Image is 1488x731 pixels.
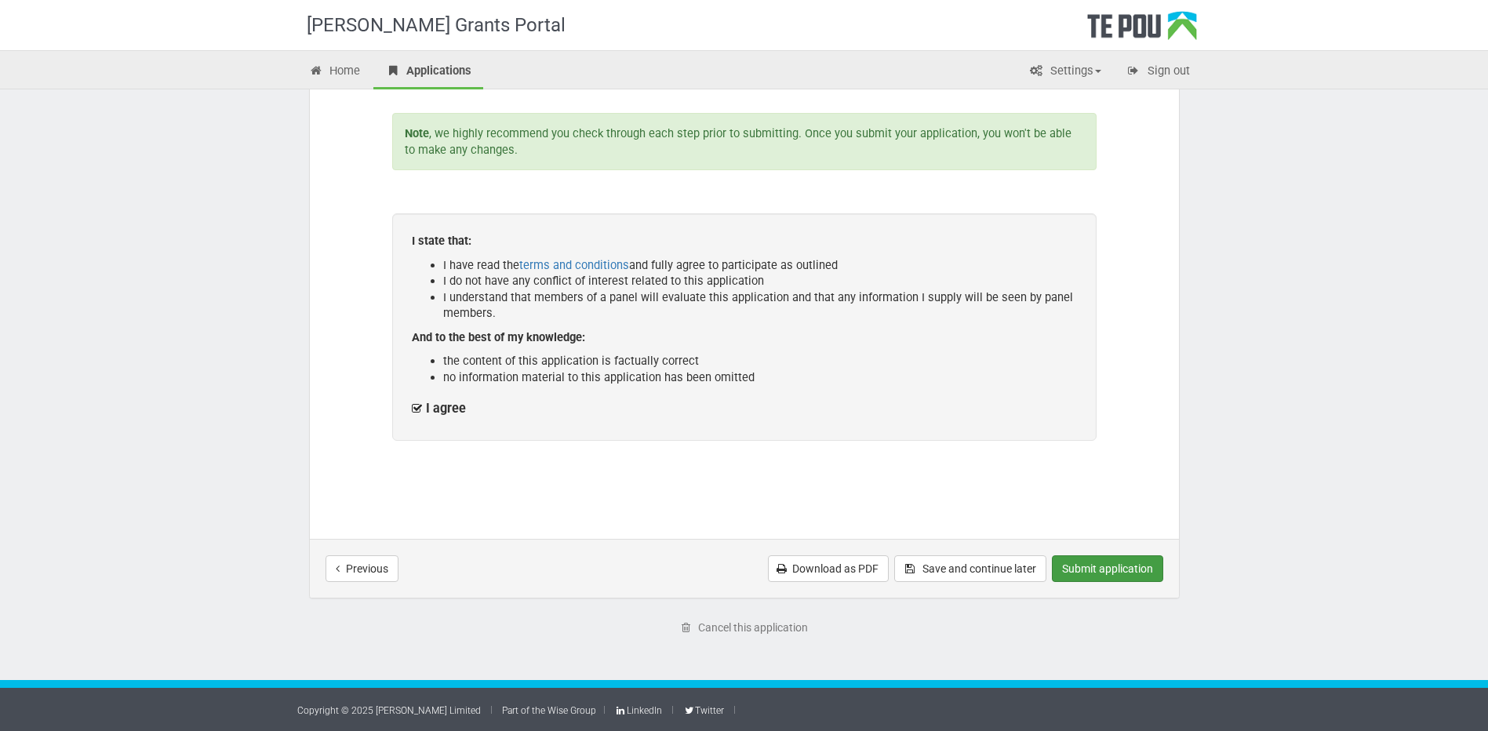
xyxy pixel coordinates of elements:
a: Download as PDF [768,555,889,582]
b: I state that: [412,234,471,248]
div: , we highly recommend you check through each step prior to submitting. Once you submit your appli... [392,113,1097,170]
li: I do not have any conflict of interest related to this application [443,273,1077,289]
a: Cancel this application [670,614,818,641]
a: Part of the Wise Group [502,705,596,716]
li: I have read the and fully agree to participate as outlined [443,257,1077,274]
li: the content of this application is factually correct [443,353,1077,369]
label: I agree [412,401,466,417]
div: Te Pou Logo [1087,11,1197,50]
a: Settings [1017,55,1113,89]
a: Home [297,55,373,89]
button: Submit application [1052,555,1163,582]
a: Copyright © 2025 [PERSON_NAME] Limited [297,705,481,716]
b: And to the best of my knowledge: [412,330,585,344]
button: Save and continue later [894,555,1046,582]
a: terms and conditions [519,258,629,272]
a: Applications [373,55,483,89]
button: Previous step [326,555,398,582]
a: Sign out [1115,55,1202,89]
li: no information material to this application has been omitted [443,369,1077,386]
li: I understand that members of a panel will evaluate this application and that any information I su... [443,289,1077,322]
a: Twitter [683,705,724,716]
b: Note [405,126,429,140]
a: LinkedIn [615,705,662,716]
